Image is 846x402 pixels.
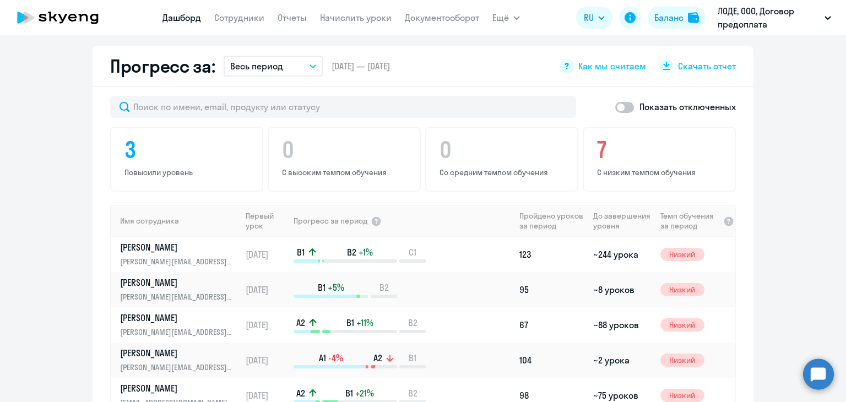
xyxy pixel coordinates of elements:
span: +5% [328,281,344,294]
p: [PERSON_NAME][EMAIL_ADDRESS][DOMAIN_NAME] [120,256,234,268]
img: balance [688,12,699,23]
td: [DATE] [241,272,292,307]
h4: 7 [597,137,725,163]
th: Пройдено уроков за период [515,205,589,237]
td: 123 [515,237,589,272]
h4: 3 [124,137,252,163]
span: Прогресс за период [294,216,367,226]
a: [PERSON_NAME][PERSON_NAME][EMAIL_ADDRESS][DOMAIN_NAME] [120,312,241,338]
a: Начислить уроки [320,12,392,23]
p: [PERSON_NAME][EMAIL_ADDRESS][DOMAIN_NAME] [120,291,234,303]
p: [PERSON_NAME] [120,241,234,253]
th: До завершения уровня [589,205,655,237]
p: [PERSON_NAME] [120,347,234,359]
div: Баланс [654,11,684,24]
a: Сотрудники [214,12,264,23]
span: B2 [408,317,417,329]
span: A1 [319,352,326,364]
p: [PERSON_NAME][EMAIL_ADDRESS][DOMAIN_NAME] [120,361,234,373]
td: ~2 урока [589,343,655,378]
p: [PERSON_NAME] [120,382,234,394]
span: +21% [355,387,374,399]
p: [PERSON_NAME][EMAIL_ADDRESS][DOMAIN_NAME] [120,326,234,338]
button: Ещё [492,7,520,29]
th: Первый урок [241,205,292,237]
span: A2 [296,317,305,329]
span: B2 [347,246,356,258]
span: Низкий [660,318,704,332]
button: ЛОДЕ, ООО, Договор предоплата [712,4,837,31]
span: Скачать отчет [678,60,736,72]
span: B1 [409,352,416,364]
h2: Прогресс за: [110,55,215,77]
span: B1 [346,317,354,329]
p: [PERSON_NAME] [120,312,234,324]
span: B2 [379,281,389,294]
a: Отчеты [278,12,307,23]
p: Весь период [230,59,283,73]
span: B2 [408,387,417,399]
td: 95 [515,272,589,307]
span: B1 [297,246,305,258]
td: ~8 уроков [589,272,655,307]
span: Ещё [492,11,509,24]
p: С низким темпом обучения [597,167,725,177]
span: -4% [328,352,343,364]
button: Балансbalance [648,7,706,29]
span: B1 [318,281,326,294]
td: ~244 урока [589,237,655,272]
span: +1% [359,246,373,258]
span: Низкий [660,389,704,402]
a: [PERSON_NAME][PERSON_NAME][EMAIL_ADDRESS][DOMAIN_NAME] [120,347,241,373]
td: [DATE] [241,307,292,343]
button: RU [576,7,612,29]
a: [PERSON_NAME][PERSON_NAME][EMAIL_ADDRESS][DOMAIN_NAME] [120,276,241,303]
td: [DATE] [241,343,292,378]
button: Весь период [224,56,323,77]
a: Дашборд [162,12,201,23]
p: Повысили уровень [124,167,252,177]
p: [PERSON_NAME] [120,276,234,289]
th: Имя сотрудника [111,205,241,237]
span: B1 [345,387,353,399]
span: [DATE] — [DATE] [332,60,390,72]
td: [DATE] [241,237,292,272]
span: A2 [296,387,305,399]
p: ЛОДЕ, ООО, Договор предоплата [718,4,820,31]
span: Темп обучения за период [660,211,720,231]
span: Как мы считаем [578,60,646,72]
a: Документооборот [405,12,479,23]
td: 67 [515,307,589,343]
td: 104 [515,343,589,378]
input: Поиск по имени, email, продукту или статусу [110,96,576,118]
span: +11% [356,317,373,329]
a: [PERSON_NAME][PERSON_NAME][EMAIL_ADDRESS][DOMAIN_NAME] [120,241,241,268]
span: Низкий [660,248,704,261]
span: A2 [373,352,382,364]
span: C1 [409,246,416,258]
td: ~88 уроков [589,307,655,343]
span: Низкий [660,354,704,367]
span: RU [584,11,594,24]
span: Низкий [660,283,704,296]
p: Показать отключенных [639,100,736,113]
